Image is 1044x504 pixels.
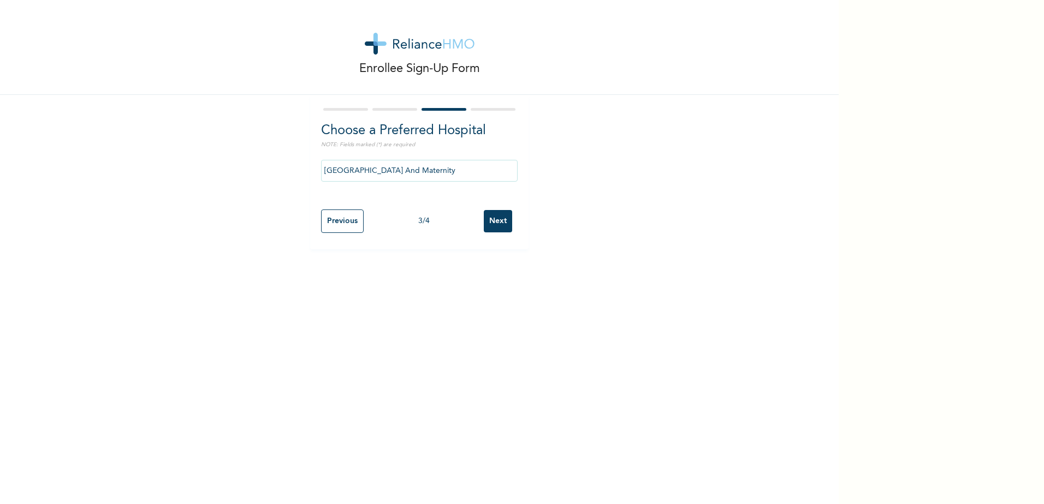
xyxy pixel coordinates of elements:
div: 3 / 4 [364,215,484,227]
h2: Choose a Preferred Hospital [321,121,518,141]
input: Previous [321,209,364,233]
img: logo [365,33,474,55]
input: Next [484,210,512,232]
p: Enrollee Sign-Up Form [359,60,480,78]
p: NOTE: Fields marked (*) are required [321,141,518,149]
input: Search by name, address or governorate [321,160,518,182]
